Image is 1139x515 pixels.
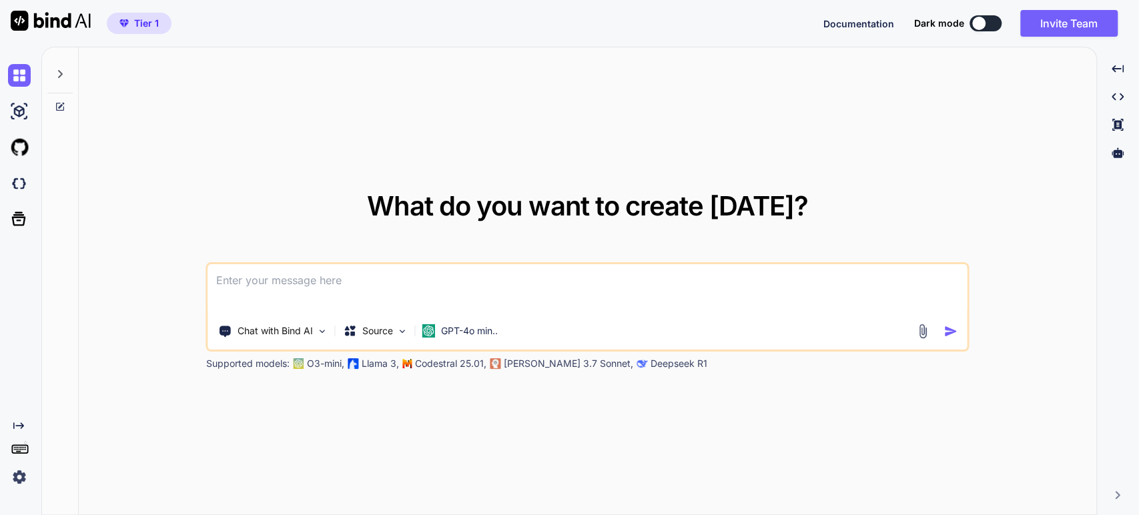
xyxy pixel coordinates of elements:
[441,324,498,338] p: GPT-4o min..
[8,466,31,488] img: settings
[119,19,129,27] img: premium
[11,11,91,31] img: Bind AI
[403,359,412,368] img: Mistral-AI
[651,357,707,370] p: Deepseek R1
[238,324,313,338] p: Chat with Bind AI
[823,18,894,29] span: Documentation
[8,172,31,195] img: darkCloudIdeIcon
[637,358,648,369] img: claude
[943,324,958,338] img: icon
[415,357,486,370] p: Codestral 25.01,
[8,136,31,159] img: githubLight
[8,100,31,123] img: ai-studio
[1020,10,1118,37] button: Invite Team
[362,357,399,370] p: Llama 3,
[422,324,436,338] img: GPT-4o mini
[134,17,159,30] span: Tier 1
[914,17,964,30] span: Dark mode
[307,357,344,370] p: O3-mini,
[362,324,393,338] p: Source
[490,358,501,369] img: claude
[8,64,31,87] img: chat
[107,13,171,34] button: premiumTier 1
[206,357,290,370] p: Supported models:
[823,17,894,31] button: Documentation
[397,326,408,337] img: Pick Models
[294,358,304,369] img: GPT-4
[348,358,359,369] img: Llama2
[317,326,328,337] img: Pick Tools
[367,189,808,222] span: What do you want to create [DATE]?
[504,357,633,370] p: [PERSON_NAME] 3.7 Sonnet,
[915,324,930,339] img: attachment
